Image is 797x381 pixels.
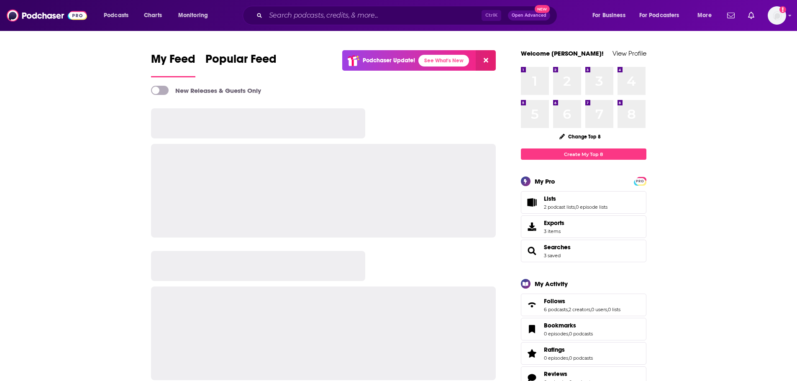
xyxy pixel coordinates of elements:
[418,55,469,66] a: See What's New
[745,8,758,23] a: Show notifications dropdown
[568,355,569,361] span: ,
[508,10,550,20] button: Open AdvancedNew
[144,10,162,21] span: Charts
[521,148,646,160] a: Create My Top 8
[544,297,620,305] a: Follows
[524,299,541,311] a: Follows
[544,355,568,361] a: 0 episodes
[172,9,219,22] button: open menu
[575,204,576,210] span: ,
[521,294,646,316] span: Follows
[521,215,646,238] a: Exports
[524,221,541,233] span: Exports
[544,370,567,378] span: Reviews
[151,52,195,71] span: My Feed
[544,204,575,210] a: 2 podcast lists
[205,52,277,77] a: Popular Feed
[779,6,786,13] svg: Add a profile image
[98,9,139,22] button: open menu
[544,322,593,329] a: Bookmarks
[524,348,541,359] a: Ratings
[612,49,646,57] a: View Profile
[568,331,569,337] span: ,
[591,307,607,312] a: 0 users
[544,297,565,305] span: Follows
[151,52,195,77] a: My Feed
[7,8,87,23] img: Podchaser - Follow, Share and Rate Podcasts
[521,318,646,340] span: Bookmarks
[251,6,565,25] div: Search podcasts, credits, & more...
[639,10,679,21] span: For Podcasters
[544,243,571,251] a: Searches
[768,6,786,25] img: User Profile
[544,228,564,234] span: 3 items
[178,10,208,21] span: Monitoring
[512,13,546,18] span: Open Advanced
[151,86,261,95] a: New Releases & Guests Only
[768,6,786,25] span: Logged in as RobinBectel
[104,10,128,21] span: Podcasts
[544,195,607,202] a: Lists
[544,195,556,202] span: Lists
[266,9,482,22] input: Search podcasts, credits, & more...
[724,8,738,23] a: Show notifications dropdown
[569,355,593,361] a: 0 podcasts
[569,307,590,312] a: 2 creators
[607,307,608,312] span: ,
[768,6,786,25] button: Show profile menu
[544,346,593,353] a: Ratings
[692,9,722,22] button: open menu
[535,177,555,185] div: My Pro
[569,331,593,337] a: 0 podcasts
[587,9,636,22] button: open menu
[544,331,568,337] a: 0 episodes
[535,5,550,13] span: New
[521,342,646,365] span: Ratings
[205,52,277,71] span: Popular Feed
[521,240,646,262] span: Searches
[576,204,607,210] a: 0 episode lists
[363,57,415,64] p: Podchaser Update!
[524,245,541,257] a: Searches
[592,10,625,21] span: For Business
[521,191,646,214] span: Lists
[544,219,564,227] span: Exports
[544,253,561,258] a: 3 saved
[590,307,591,312] span: ,
[524,197,541,208] a: Lists
[544,322,576,329] span: Bookmarks
[634,9,692,22] button: open menu
[544,370,593,378] a: Reviews
[544,346,565,353] span: Ratings
[138,9,167,22] a: Charts
[521,49,604,57] a: Welcome [PERSON_NAME]!
[482,10,501,21] span: Ctrl K
[608,307,620,312] a: 0 lists
[535,280,568,288] div: My Activity
[554,131,606,142] button: Change Top 8
[568,307,569,312] span: ,
[544,307,568,312] a: 6 podcasts
[635,178,645,184] a: PRO
[524,323,541,335] a: Bookmarks
[697,10,712,21] span: More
